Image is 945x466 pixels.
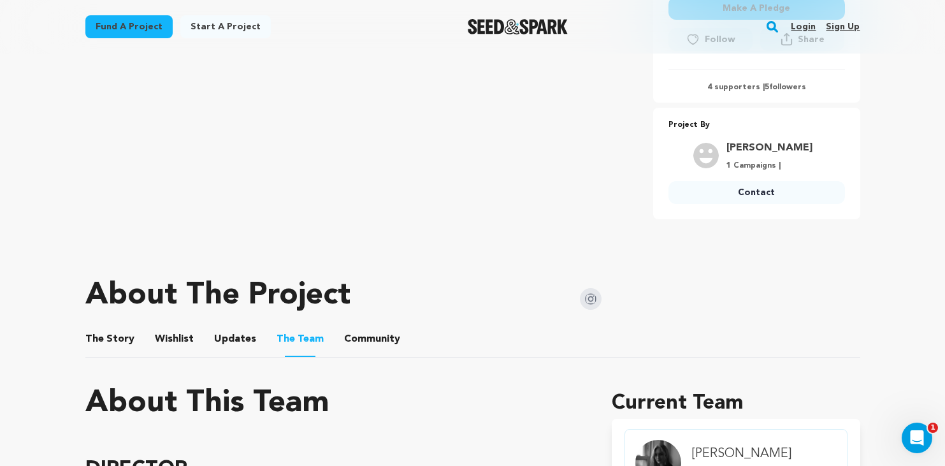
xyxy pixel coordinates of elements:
span: 5 [765,84,769,91]
img: user.png [693,143,719,168]
p: 4 supporters | followers [668,82,845,92]
span: Community [344,331,400,347]
span: Story [85,331,134,347]
a: Start a project [180,15,271,38]
h1: Current Team [612,388,860,419]
h1: About The Project [85,280,350,311]
a: Fund a project [85,15,173,38]
span: Updates [214,331,256,347]
iframe: Intercom live chat [902,423,932,453]
a: Seed&Spark Homepage [468,19,568,34]
span: The [85,331,104,347]
span: Wishlist [155,331,194,347]
span: 1 [928,423,938,433]
p: 1 Campaigns | [726,161,812,171]
p: Project By [668,118,845,133]
a: Goto Joey Schweitzer profile [726,140,812,156]
a: Contact [668,181,845,204]
img: Seed&Spark Logo Dark Mode [468,19,568,34]
a: Sign up [826,17,860,37]
span: Team [277,331,324,347]
a: Login [791,17,816,37]
h4: [PERSON_NAME] [691,445,791,463]
h1: About This Team [85,388,329,419]
span: The [277,331,295,347]
img: Seed&Spark Instagram Icon [580,288,602,310]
